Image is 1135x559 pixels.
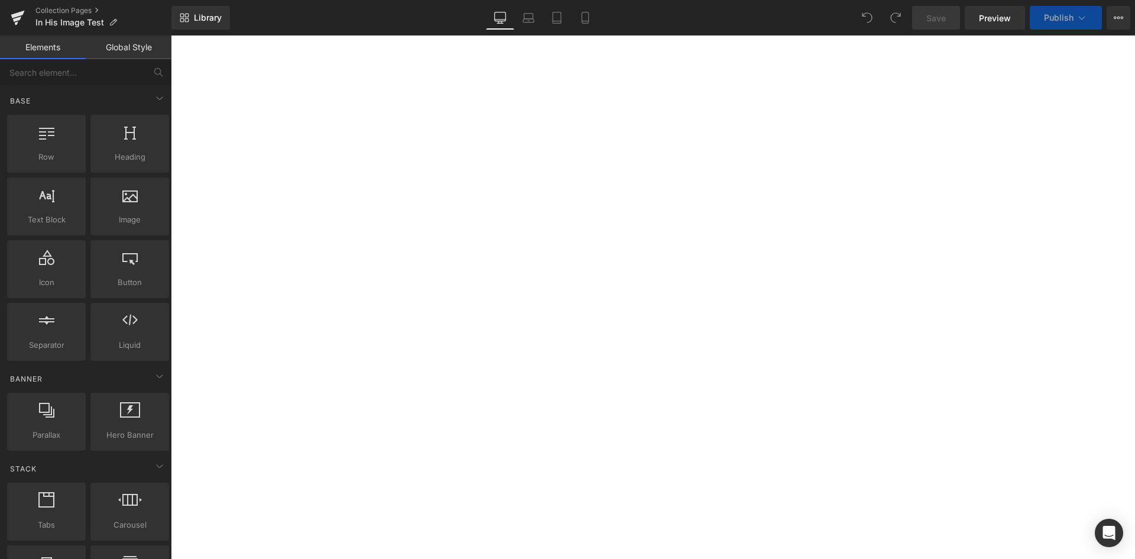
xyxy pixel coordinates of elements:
span: Heading [94,151,166,163]
span: Carousel [94,519,166,531]
span: Row [11,151,82,163]
span: Preview [979,12,1011,24]
span: Image [94,214,166,226]
a: Desktop [486,6,514,30]
span: Text Block [11,214,82,226]
a: Collection Pages [35,6,171,15]
span: Hero Banner [94,429,166,441]
a: Preview [965,6,1025,30]
span: Icon [11,276,82,289]
span: Stack [9,463,38,474]
span: Banner [9,373,44,384]
span: Button [94,276,166,289]
span: Base [9,95,32,106]
button: Redo [884,6,907,30]
span: Separator [11,339,82,351]
a: Tablet [543,6,571,30]
span: Liquid [94,339,166,351]
button: Undo [855,6,879,30]
a: New Library [171,6,230,30]
span: Tabs [11,519,82,531]
span: Parallax [11,429,82,441]
div: Open Intercom Messenger [1095,519,1123,547]
span: Publish [1044,13,1074,22]
span: Save [926,12,946,24]
a: Global Style [86,35,171,59]
button: Publish [1030,6,1102,30]
button: More [1107,6,1130,30]
span: Library [194,12,222,23]
span: In His Image Test [35,18,104,27]
a: Mobile [571,6,599,30]
a: Laptop [514,6,543,30]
